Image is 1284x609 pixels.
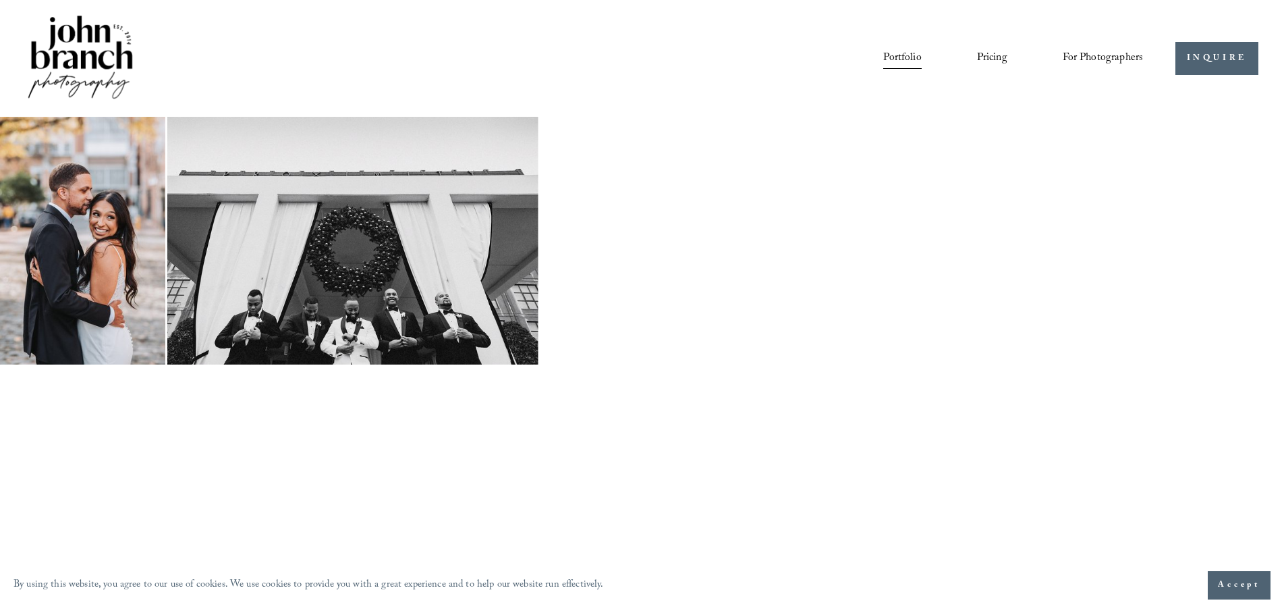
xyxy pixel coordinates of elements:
img: Group of men in tuxedos standing under a large wreath on a building's entrance. [167,117,538,365]
span: For Photographers [1063,48,1144,69]
a: INQUIRE [1175,42,1258,75]
button: Accept [1208,571,1271,600]
a: Pricing [977,47,1007,70]
img: John Branch IV Photography [26,13,135,104]
a: Portfolio [883,47,921,70]
a: folder dropdown [1063,47,1144,70]
span: Accept [1218,579,1260,592]
p: By using this website, you agree to our use of cookies. We use cookies to provide you with a grea... [13,576,604,595]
